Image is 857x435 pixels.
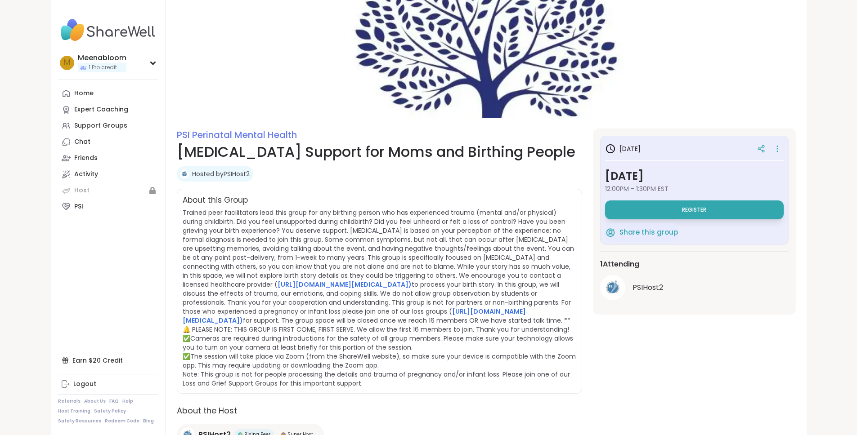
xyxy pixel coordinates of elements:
[64,57,70,69] span: M
[58,398,81,404] a: Referrals
[619,227,678,238] span: Share this group
[73,380,96,389] div: Logout
[58,376,158,392] a: Logout
[58,118,158,134] a: Support Groups
[58,352,158,368] div: Earn $20 Credit
[633,282,663,293] span: PSIHost2
[605,227,616,238] img: ShareWell Logomark
[278,280,412,289] a: [URL][DOMAIN_NAME][MEDICAL_DATA])
[682,206,706,213] span: Register
[74,170,98,179] div: Activity
[58,182,158,199] a: Host
[177,404,582,417] h2: About the Host
[180,169,189,178] img: PSIHost2
[58,418,101,424] a: Safety Resources
[605,143,641,154] h3: [DATE]
[74,202,83,211] div: PSI
[605,200,784,219] button: Register
[183,307,526,325] a: [URL][DOMAIN_NAME][MEDICAL_DATA])
[74,105,128,114] div: Expert Coaching
[105,418,139,424] a: Redeem Code
[58,150,158,166] a: Friends
[109,398,119,404] a: FAQ
[600,275,789,300] a: PSIHost2PSIHost2
[94,408,126,414] a: Safety Policy
[600,259,639,270] span: 1 Attending
[58,166,158,182] a: Activity
[143,418,154,424] a: Blog
[74,138,90,146] div: Chat
[58,85,158,102] a: Home
[605,168,784,184] h3: [DATE]
[58,14,158,46] img: ShareWell Nav Logo
[601,276,624,299] img: PSIHost2
[58,134,158,150] a: Chat
[177,141,582,163] h1: [MEDICAL_DATA] Support for Moms and Birthing People
[192,169,250,178] a: Hosted byPSIHost2
[605,223,678,242] button: Share this group
[89,64,117,71] span: 1 Pro credit
[58,408,90,414] a: Host Training
[605,184,784,193] span: 12:00PM - 1:30PM EST
[58,102,158,118] a: Expert Coaching
[74,154,98,163] div: Friends
[183,208,576,388] span: Trained peer facilitators lead this group for any birthing person who has experienced trauma (men...
[122,398,133,404] a: Help
[74,89,94,98] div: Home
[177,129,297,141] a: PSI Perinatal Mental Health
[183,195,248,206] h2: About this Group
[84,398,106,404] a: About Us
[74,121,127,130] div: Support Groups
[78,53,126,63] div: Meenabloom
[58,199,158,215] a: PSI
[74,186,90,195] div: Host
